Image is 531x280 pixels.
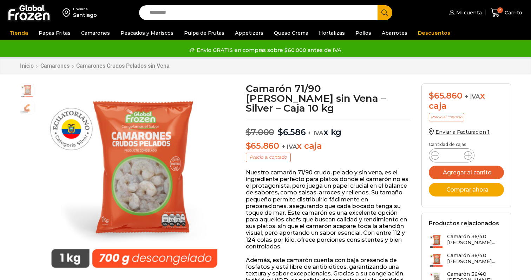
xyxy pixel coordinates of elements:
[497,7,503,13] span: 2
[465,93,480,100] span: + IVA
[246,120,411,138] p: x kg
[429,91,462,101] bdi: 65.860
[454,9,482,16] span: Mi cuenta
[20,62,170,69] nav: Breadcrumb
[78,26,113,40] a: Camarones
[246,127,251,137] span: $
[414,26,454,40] a: Descuentos
[181,26,228,40] a: Pulpa de Frutas
[429,234,504,249] a: Camarón 36/40 [PERSON_NAME]...
[429,91,434,101] span: $
[278,127,283,137] span: $
[429,142,504,147] p: Cantidad de cajas
[20,101,34,115] span: camaron-sin-cascara
[447,6,482,20] a: Mi cuenta
[20,84,34,98] span: PM04010012
[38,84,231,276] img: PM04010012
[429,183,504,196] button: Comprar ahora
[429,91,504,111] div: x caja
[447,253,504,265] h3: Camarón 36/40 [PERSON_NAME]...
[6,26,32,40] a: Tienda
[445,151,458,160] input: Product quantity
[278,127,306,137] bdi: 6.586
[429,129,490,135] a: Enviar a Facturacion 1
[429,166,504,179] button: Agregar al carrito
[429,220,499,227] h2: Productos relacionados
[315,26,348,40] a: Hortalizas
[246,127,275,137] bdi: 7.000
[489,5,524,21] a: 2 Carrito
[246,169,411,250] p: Nuestro camarón 71/90 crudo, pelado y sin vena, es el ingrediente perfecto para platos donde el c...
[435,129,490,135] span: Enviar a Facturacion 1
[38,84,231,276] div: 1 / 2
[35,26,74,40] a: Papas Fritas
[73,7,97,12] div: Enviar a
[40,62,70,69] a: Camarones
[20,62,34,69] a: Inicio
[429,113,464,121] p: Precio al contado
[378,26,411,40] a: Abarrotes
[503,9,522,16] span: Carrito
[246,141,411,151] p: x caja
[117,26,177,40] a: Pescados y Mariscos
[231,26,267,40] a: Appetizers
[246,84,411,113] h1: Camarón 71/90 [PERSON_NAME] sin Vena – Silver – Caja 10 kg
[246,141,279,151] bdi: 65.860
[76,62,170,69] a: Camarones Crudos Pelados sin Vena
[270,26,312,40] a: Queso Crema
[308,129,323,136] span: + IVA
[246,141,251,151] span: $
[63,7,73,19] img: address-field-icon.svg
[352,26,375,40] a: Pollos
[73,12,97,19] div: Santiago
[282,143,297,150] span: + IVA
[246,153,291,162] p: Precio al contado
[429,253,504,268] a: Camarón 36/40 [PERSON_NAME]...
[447,234,504,246] h3: Camarón 36/40 [PERSON_NAME]...
[378,5,392,20] button: Search button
